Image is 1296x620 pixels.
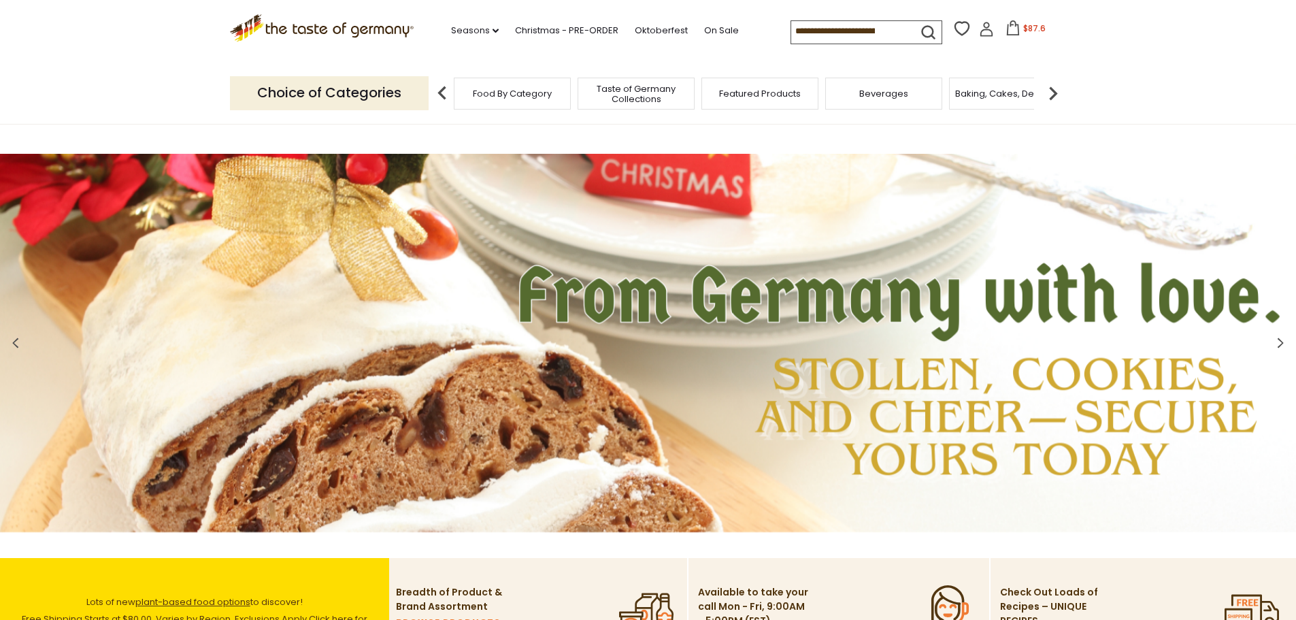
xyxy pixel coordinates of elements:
[859,88,908,99] a: Beverages
[515,23,618,38] a: Christmas - PRE-ORDER
[635,23,688,38] a: Oktoberfest
[1023,22,1046,34] span: $87.6
[582,84,691,104] a: Taste of Germany Collections
[955,88,1061,99] a: Baking, Cakes, Desserts
[230,76,429,110] p: Choice of Categories
[429,80,456,107] img: previous arrow
[997,20,1054,41] button: $87.6
[135,595,250,608] a: plant-based food options
[451,23,499,38] a: Seasons
[396,585,508,614] p: Breadth of Product & Brand Assortment
[473,88,552,99] a: Food By Category
[1040,80,1067,107] img: next arrow
[719,88,801,99] a: Featured Products
[704,23,739,38] a: On Sale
